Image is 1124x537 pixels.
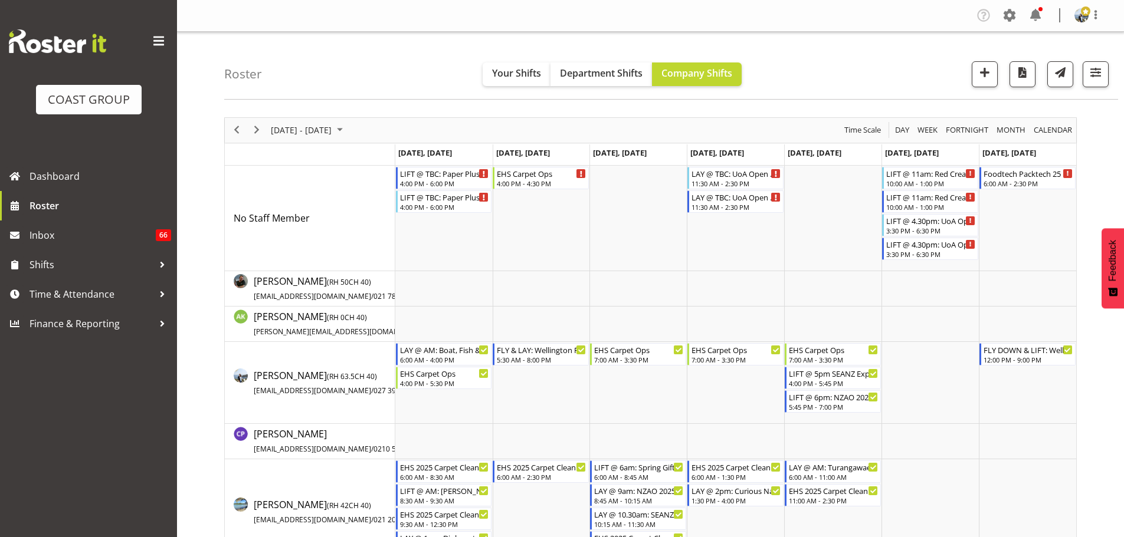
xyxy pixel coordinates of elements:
div: August 25 - 31, 2025 [267,118,350,143]
div: Charwen Vaevaepare"s event - LIFT @ AM: Ray White @ 135 Kitchener Rd, Milford Begin From Monday, ... [396,484,492,506]
div: Foodtech Packtech 25 @ Akl Showgrounds [984,167,1073,179]
div: No Staff Member"s event - Foodtech Packtech 25 @ Akl Showgrounds Begin From Sunday, August 31, 20... [979,167,1076,189]
span: Shifts [30,256,153,274]
span: RH 42 [329,500,349,510]
button: Time Scale [843,123,883,137]
span: Feedback [1107,240,1118,281]
div: 6:00 AM - 1:30 PM [692,472,781,482]
span: Week [916,123,939,137]
div: LAY @ AM: Turangawaewae Coronation 25 @ Nqaruawahia [789,461,878,473]
img: Rosterit website logo [9,29,106,53]
div: 6:00 AM - 11:00 AM [789,472,878,482]
span: / [371,386,373,396]
div: 4:00 PM - 6:00 PM [400,202,489,212]
span: [DATE], [DATE] [885,147,939,158]
button: Filter Shifts [1083,61,1109,87]
a: [PERSON_NAME][EMAIL_ADDRESS][DOMAIN_NAME]/0210 577 379 [254,427,418,455]
span: 027 398 6766 [373,386,418,396]
td: Brittany Taylor resource [225,342,395,424]
span: [PERSON_NAME] [254,369,418,396]
div: EHS 2025 Carpet Cleaning, Maintenance, etc [400,461,489,473]
div: Charwen Vaevaepare"s event - EHS 2025 Carpet Cleaning, Maintenance, etc Begin From Thursday, Augu... [687,460,784,483]
span: [DATE], [DATE] [496,147,550,158]
div: 10:00 AM - 1:00 PM [886,202,975,212]
span: Month [995,123,1027,137]
div: 7:00 AM - 3:30 PM [789,355,878,364]
div: Charwen Vaevaepare"s event - EHS 2025 Carpet Cleaning, Maintenance, etc Begin From Tuesday, Augus... [493,460,589,483]
span: [DATE] - [DATE] [270,123,333,137]
div: 4:00 PM - 5:30 PM [400,378,489,388]
div: LAY @ AM: Boat, Fish & Dive Expo 2025 @ [GEOGRAPHIC_DATA] [400,344,489,355]
span: RH 50 [329,277,349,287]
button: Next [249,123,265,137]
span: ( CH 40) [327,312,367,322]
div: 10:15 AM - 11:30 AM [594,519,683,529]
span: Fortnight [945,123,989,137]
div: 6:00 AM - 2:30 PM [984,179,1073,188]
span: Finance & Reporting [30,315,153,332]
span: / [371,444,373,454]
span: 021 202 5796 [373,515,418,525]
div: 11:00 AM - 2:30 PM [789,496,878,505]
div: LIFT @ 5pm SEANZ Expo 25 @ [GEOGRAPHIC_DATA] [789,367,878,379]
div: LIFT @ AM: [PERSON_NAME] @ [STREET_ADDRESS] [400,485,489,496]
span: [DATE], [DATE] [690,147,744,158]
span: [EMAIL_ADDRESS][DOMAIN_NAME] [254,444,371,454]
td: Angela Kerrigan resource [225,307,395,342]
div: Brittany Taylor"s event - EHS Carpet Ops Begin From Wednesday, August 27, 2025 at 7:00:00 AM GMT+... [590,343,686,365]
div: 5:45 PM - 7:00 PM [789,402,878,411]
span: [PERSON_NAME] [254,310,470,337]
span: Inbox [30,226,156,244]
button: Feedback - Show survey [1102,228,1124,308]
button: Timeline Month [995,123,1028,137]
span: RH 0 [329,312,345,322]
span: RH 63.5 [329,371,355,381]
span: Department Shifts [560,67,643,80]
span: [EMAIL_ADDRESS][DOMAIN_NAME] [254,515,371,525]
span: [DATE], [DATE] [398,147,452,158]
div: EHS 2025 Carpet Cleaning, Maintenance, etc [400,508,489,520]
div: LAY @ 10.30am: SEANZ Expo 25 @ [GEOGRAPHIC_DATA] [594,508,683,520]
div: FLY & LAY: Wellington Food Show @ [GEOGRAPHIC_DATA] [497,344,586,355]
button: Timeline Week [916,123,940,137]
div: LIFT @ 6am: Spring Gift 2025 @ [GEOGRAPHIC_DATA] Showgrounds [594,461,683,473]
div: 4:00 PM - 5:45 PM [789,378,878,388]
div: 4:00 PM - 4:30 PM [497,179,586,188]
span: Company Shifts [661,67,732,80]
span: [PERSON_NAME] [254,275,414,302]
div: EHS 2025 Carpet Cleaning, Maintenance, etc [497,461,586,473]
button: August 2025 [269,123,348,137]
div: LIFT @ 4.30pm: UoA Open Day 2025 @ [GEOGRAPHIC_DATA] [886,215,975,226]
div: LAY @ TBC: UoA Open Day 2025 @ [GEOGRAPHIC_DATA] [692,167,781,179]
span: [EMAIL_ADDRESS][DOMAIN_NAME] [254,291,371,301]
button: Download a PDF of the roster according to the set date range. [1010,61,1035,87]
span: 66 [156,229,171,241]
button: Fortnight [944,123,991,137]
div: 7:00 AM - 3:30 PM [692,355,781,364]
span: ( CH 40) [327,500,371,510]
td: No Staff Member resource [225,166,395,271]
div: next period [247,118,267,143]
div: 6:00 AM - 2:30 PM [497,472,586,482]
div: Charwen Vaevaepare"s event - LAY @ AM: Turangawaewae Coronation 25 @ Nqaruawahia Begin From Frida... [785,460,881,483]
span: Time & Attendance [30,285,153,303]
div: 11:30 AM - 2:30 PM [692,179,781,188]
button: Send a list of all shifts for the selected filtered period to all rostered employees. [1047,61,1073,87]
h4: Roster [224,67,262,81]
a: [PERSON_NAME](RH 63.5CH 40)[EMAIL_ADDRESS][DOMAIN_NAME]/027 398 6766 [254,368,418,397]
span: 0210 577 379 [373,444,418,454]
button: Your Shifts [483,62,550,86]
div: 10:00 AM - 1:00 PM [886,179,975,188]
div: EHS 2025 Carpet Cleaning, Maintenance, etc [692,461,781,473]
div: No Staff Member"s event - LIFT @ 11am: Red Creative @ Shed 10 Begin From Saturday, August 30, 202... [882,167,978,189]
div: Charwen Vaevaepare"s event - LAY @ 2pm: Curious Nation 25 @ NZME, 4 Graham St, Akl CBD Begin From... [687,484,784,506]
div: Brittany Taylor"s event - FLY & LAY: Wellington Food Show @ Sky Stadium Begin From Tuesday, Augus... [493,343,589,365]
a: [PERSON_NAME](RH 0CH 40)[PERSON_NAME][EMAIL_ADDRESS][DOMAIN_NAME] [254,309,470,338]
button: Previous [229,123,245,137]
button: Timeline Day [893,123,912,137]
button: Department Shifts [550,62,652,86]
div: 12:00 PM - 9:00 PM [984,355,1073,364]
span: [DATE], [DATE] [593,147,647,158]
div: 8:45 AM - 10:15 AM [594,496,683,505]
div: No Staff Member"s event - LIFT @ 4.30pm: UoA Open Day 2025 @ UoA Buildings Begin From Saturday, A... [882,214,978,236]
